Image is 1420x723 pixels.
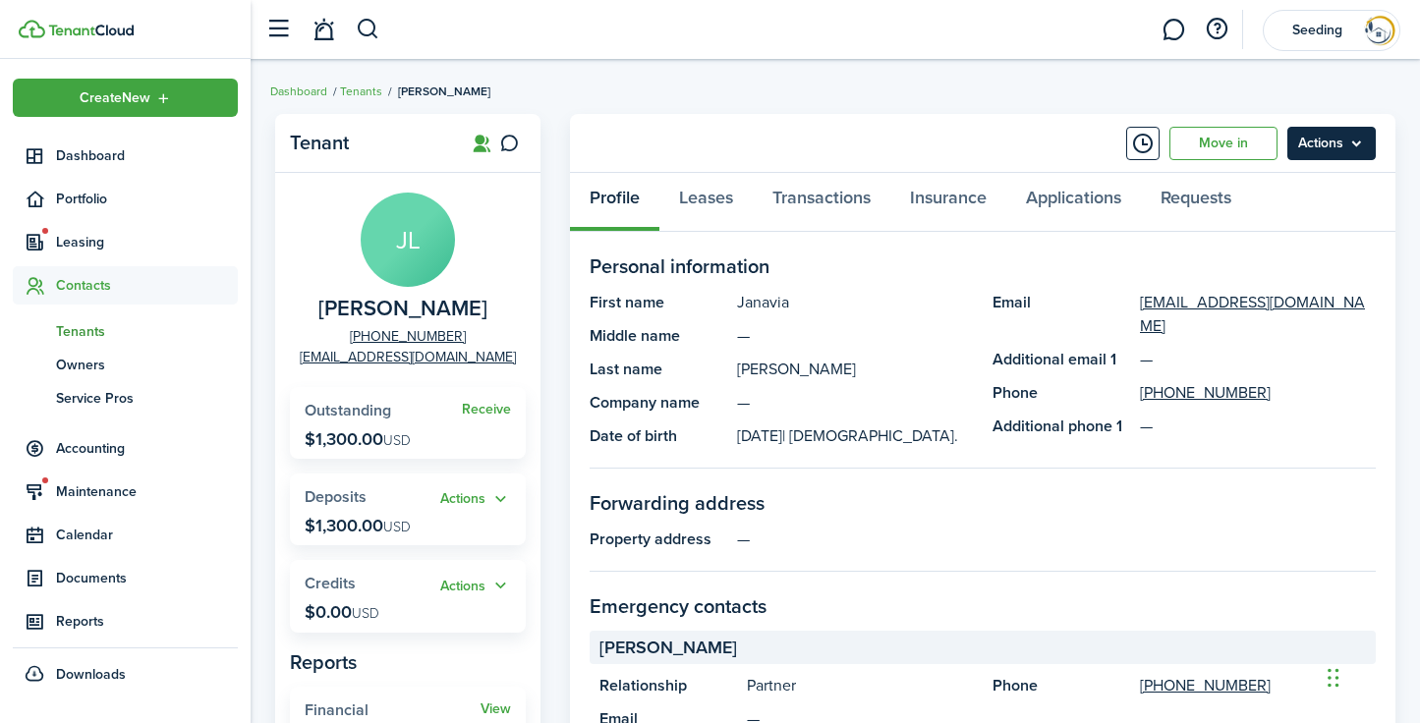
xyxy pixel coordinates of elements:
[318,297,487,321] span: Janavia Lawrence
[590,528,727,551] panel-main-title: Property address
[56,664,126,685] span: Downloads
[1287,127,1376,160] menu-btn: Actions
[13,79,238,117] button: Open menu
[659,173,753,232] a: Leases
[1287,127,1376,160] button: Open menu
[1140,381,1271,405] a: [PHONE_NUMBER]
[56,189,238,209] span: Portfolio
[305,5,342,55] a: Notifications
[747,674,973,697] panel-main-description: Partner
[1169,127,1278,160] a: Move in
[993,415,1130,438] panel-main-title: Additional phone 1
[56,568,238,588] span: Documents
[590,251,1376,281] panel-main-section-title: Personal information
[440,488,511,511] button: Open menu
[259,11,297,48] button: Open sidebar
[440,488,511,511] button: Actions
[398,83,490,100] span: [PERSON_NAME]
[590,324,727,348] panel-main-title: Middle name
[56,438,238,459] span: Accounting
[440,575,511,597] button: Open menu
[1364,15,1395,46] img: Seeding
[56,355,238,375] span: Owners
[290,132,447,154] panel-main-title: Tenant
[56,525,238,545] span: Calendar
[481,701,511,717] a: View
[340,83,382,100] a: Tenants
[305,485,367,508] span: Deposits
[462,402,511,417] a: Receive
[56,275,238,296] span: Contacts
[290,647,526,677] panel-main-subtitle: Reports
[737,291,973,314] panel-main-description: Janavia
[1006,173,1141,232] a: Applications
[56,611,238,632] span: Reports
[383,517,411,537] span: USD
[300,347,516,367] a: [EMAIL_ADDRESS][DOMAIN_NAME]
[599,674,737,697] panel-main-title: Relationship
[590,291,727,314] panel-main-title: First name
[993,291,1130,338] panel-main-title: Email
[1328,648,1339,707] div: Drag
[305,572,356,594] span: Credits
[753,173,890,232] a: Transactions
[1140,291,1376,338] a: [EMAIL_ADDRESS][DOMAIN_NAME]
[1278,24,1356,37] span: Seeding
[590,358,727,381] panel-main-title: Last name
[56,232,238,252] span: Leasing
[80,91,150,105] span: Create New
[361,193,455,287] avatar-text: JL
[993,674,1130,697] panel-main-title: Phone
[13,137,238,175] a: Dashboard
[590,424,727,448] panel-main-title: Date of birth
[13,348,238,381] a: Owners
[890,173,1006,232] a: Insurance
[737,424,973,448] panel-main-description: [DATE]
[305,429,411,449] p: $1,300.00
[305,516,411,535] p: $1,300.00
[383,430,411,451] span: USD
[13,314,238,348] a: Tenants
[352,603,379,624] span: USD
[440,575,511,597] button: Actions
[13,381,238,415] a: Service Pros
[13,602,238,640] a: Reports
[305,701,481,719] widget-stats-title: Financial
[1140,674,1271,697] a: [PHONE_NUMBER]
[993,381,1130,405] panel-main-title: Phone
[590,591,1376,621] panel-main-section-title: Emergency contacts
[305,602,379,622] p: $0.00
[56,145,238,166] span: Dashboard
[19,20,45,38] img: TenantCloud
[305,399,391,421] span: Outstanding
[356,13,380,46] button: Search
[56,388,238,409] span: Service Pros
[270,83,327,100] a: Dashboard
[1200,13,1233,46] button: Open resource center
[993,348,1130,371] panel-main-title: Additional email 1
[48,25,134,36] img: TenantCloud
[1141,173,1251,232] a: Requests
[590,488,1376,518] panel-main-section-title: Forwarding address
[1322,629,1420,723] iframe: Chat Widget
[1126,127,1160,160] button: Timeline
[737,528,1376,551] panel-main-description: —
[599,635,737,661] span: [PERSON_NAME]
[56,321,238,342] span: Tenants
[56,481,238,502] span: Maintenance
[737,391,973,415] panel-main-description: —
[737,324,973,348] panel-main-description: —
[782,424,958,447] span: | [DEMOGRAPHIC_DATA].
[590,391,727,415] panel-main-title: Company name
[350,326,466,347] a: [PHONE_NUMBER]
[1155,5,1192,55] a: Messaging
[737,358,973,381] panel-main-description: [PERSON_NAME]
